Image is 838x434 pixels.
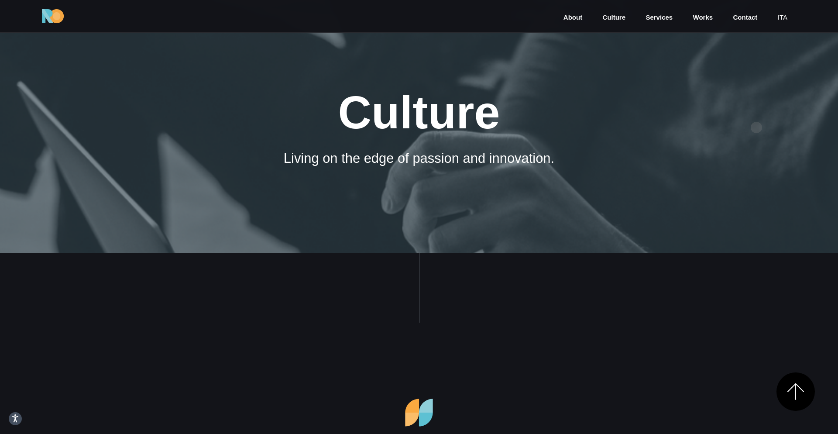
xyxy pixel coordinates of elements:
a: Services [645,13,673,23]
a: ita [777,13,788,23]
div: Living on the edge of passion and innovation. [129,150,709,166]
a: About [563,13,583,23]
img: Ride On Agency Logo [42,9,64,23]
img: Ride On Digital Agency Mission [404,397,434,428]
a: Contact [732,13,759,23]
a: Culture [602,13,627,23]
a: Works [692,13,714,23]
div: Culture [129,87,709,138]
